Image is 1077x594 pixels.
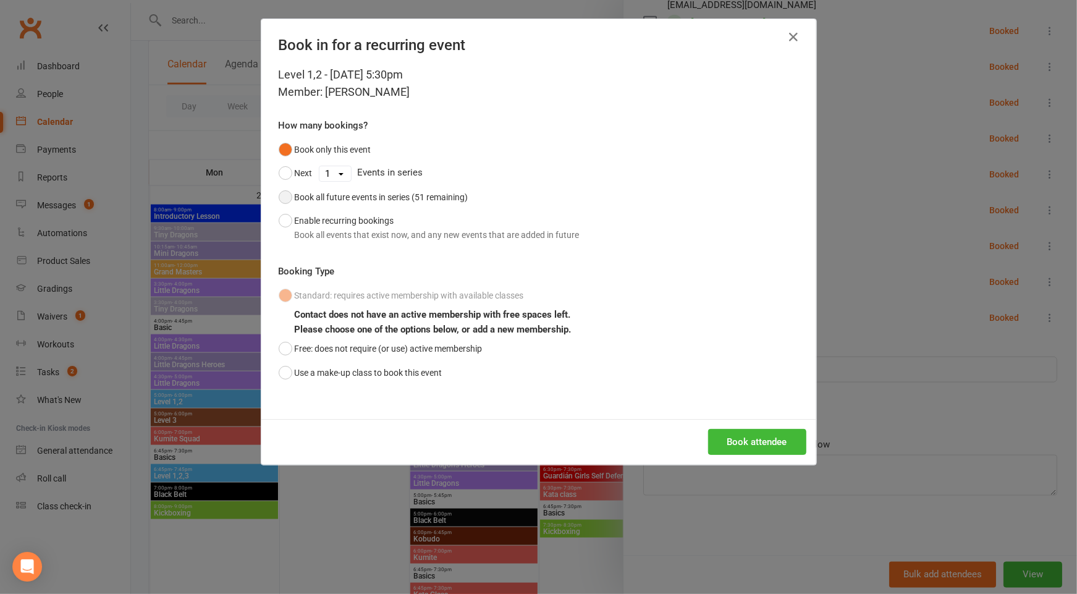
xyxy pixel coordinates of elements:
label: Booking Type [279,264,335,279]
button: Book attendee [708,429,806,455]
div: Events in series [279,161,799,185]
div: Book all future events in series (51 remaining) [295,190,468,204]
div: Level 1,2 - [DATE] 5:30pm Member: [PERSON_NAME] [279,66,799,101]
button: Book only this event [279,138,371,161]
button: Book all future events in series (51 remaining) [279,185,468,209]
b: Please choose one of the options below, or add a new membership. [295,324,572,335]
b: Contact does not have an active membership with free spaces left. [295,309,571,320]
button: Use a make-up class to book this event [279,361,442,384]
label: How many bookings? [279,118,368,133]
h4: Book in for a recurring event [279,36,799,54]
div: Open Intercom Messenger [12,552,42,582]
button: Free: does not require (or use) active membership [279,337,483,360]
button: Next [279,161,313,185]
button: Enable recurring bookingsBook all events that exist now, and any new events that are added in future [279,209,580,247]
button: Close [784,27,804,47]
div: Book all events that exist now, and any new events that are added in future [295,228,580,242]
